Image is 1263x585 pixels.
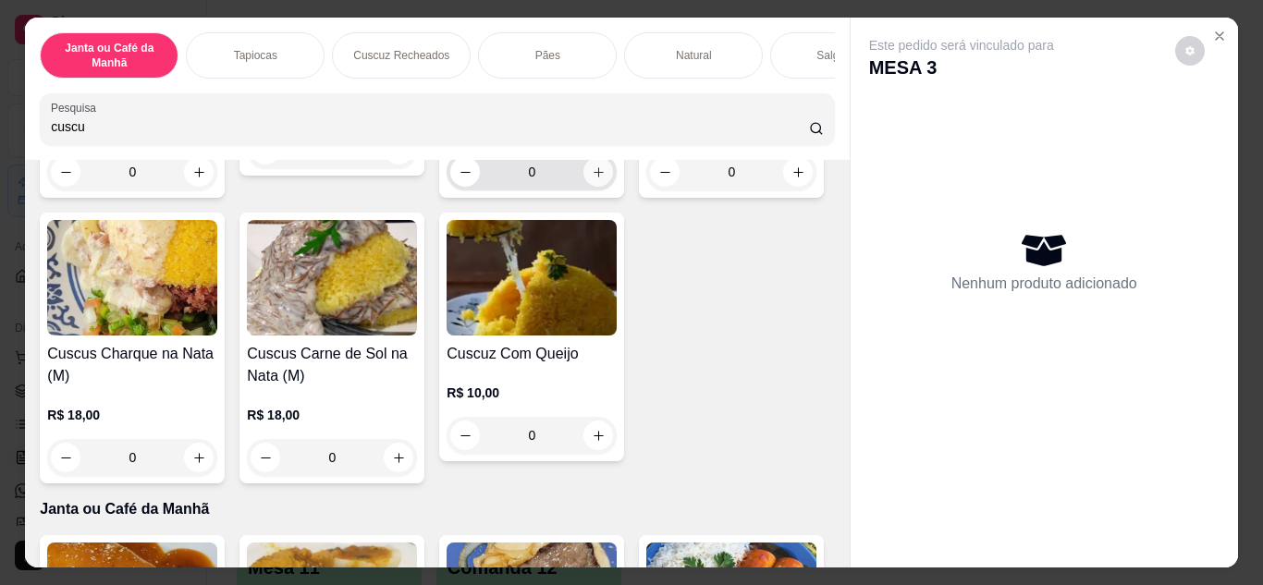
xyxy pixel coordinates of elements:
p: Cuscuz Recheados [353,48,449,63]
h4: Cuscus Carne de Sol na Nata (M) [247,343,417,387]
button: increase-product-quantity [184,443,214,472]
p: MESA 3 [869,55,1054,80]
p: Nenhum produto adicionado [951,273,1137,295]
p: Salgados [816,48,863,63]
img: product-image [247,220,417,335]
button: decrease-product-quantity [51,157,80,187]
button: increase-product-quantity [783,157,813,187]
label: Pesquisa [51,100,103,116]
p: Janta ou Café da Manhã [40,498,834,520]
button: decrease-product-quantity [1175,36,1205,66]
p: Este pedido será vinculado para [869,36,1054,55]
button: increase-product-quantity [583,157,613,187]
p: Tapiocas [234,48,277,63]
button: increase-product-quantity [384,443,413,472]
h4: Cuscus Charque na Nata (M) [47,343,217,387]
input: Pesquisa [51,117,809,136]
p: R$ 10,00 [447,384,617,402]
p: Pães [535,48,560,63]
p: Natural [676,48,712,63]
h4: Cuscuz Com Queijo [447,343,617,365]
p: R$ 18,00 [247,406,417,424]
p: Janta ou Café da Manhã [55,41,163,70]
button: Close [1205,21,1234,51]
button: increase-product-quantity [184,157,214,187]
button: decrease-product-quantity [51,443,80,472]
button: decrease-product-quantity [650,157,680,187]
p: R$ 18,00 [47,406,217,424]
button: decrease-product-quantity [251,443,280,472]
img: product-image [47,220,217,335]
button: decrease-product-quantity [450,157,480,187]
img: product-image [447,220,617,335]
